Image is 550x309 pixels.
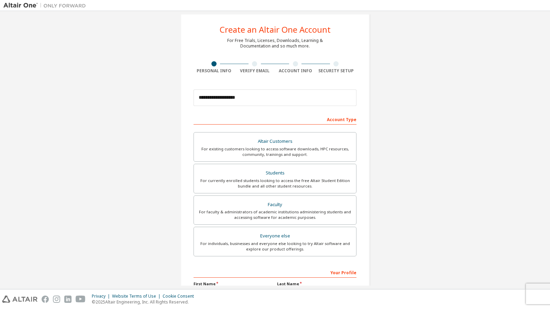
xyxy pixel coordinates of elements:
div: Faculty [198,200,352,210]
div: Account Info [275,68,316,74]
label: Last Name [277,281,356,287]
div: Personal Info [194,68,234,74]
div: Security Setup [316,68,357,74]
div: Account Type [194,114,356,125]
img: facebook.svg [42,296,49,303]
div: Your Profile [194,267,356,278]
div: Verify Email [234,68,275,74]
div: Website Terms of Use [112,294,163,299]
div: For individuals, businesses and everyone else looking to try Altair software and explore our prod... [198,241,352,252]
p: © 2025 Altair Engineering, Inc. All Rights Reserved. [92,299,198,305]
img: youtube.svg [76,296,86,303]
div: For currently enrolled students looking to access the free Altair Student Edition bundle and all ... [198,178,352,189]
div: For faculty & administrators of academic institutions administering students and accessing softwa... [198,209,352,220]
img: linkedin.svg [64,296,71,303]
div: Students [198,168,352,178]
div: For existing customers looking to access software downloads, HPC resources, community, trainings ... [198,146,352,157]
div: Altair Customers [198,137,352,146]
div: Create an Altair One Account [220,25,331,34]
label: First Name [194,281,273,287]
div: For Free Trials, Licenses, Downloads, Learning & Documentation and so much more. [227,38,323,49]
div: Everyone else [198,231,352,241]
div: Cookie Consent [163,294,198,299]
div: Privacy [92,294,112,299]
img: instagram.svg [53,296,60,303]
img: altair_logo.svg [2,296,37,303]
img: Altair One [3,2,89,9]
